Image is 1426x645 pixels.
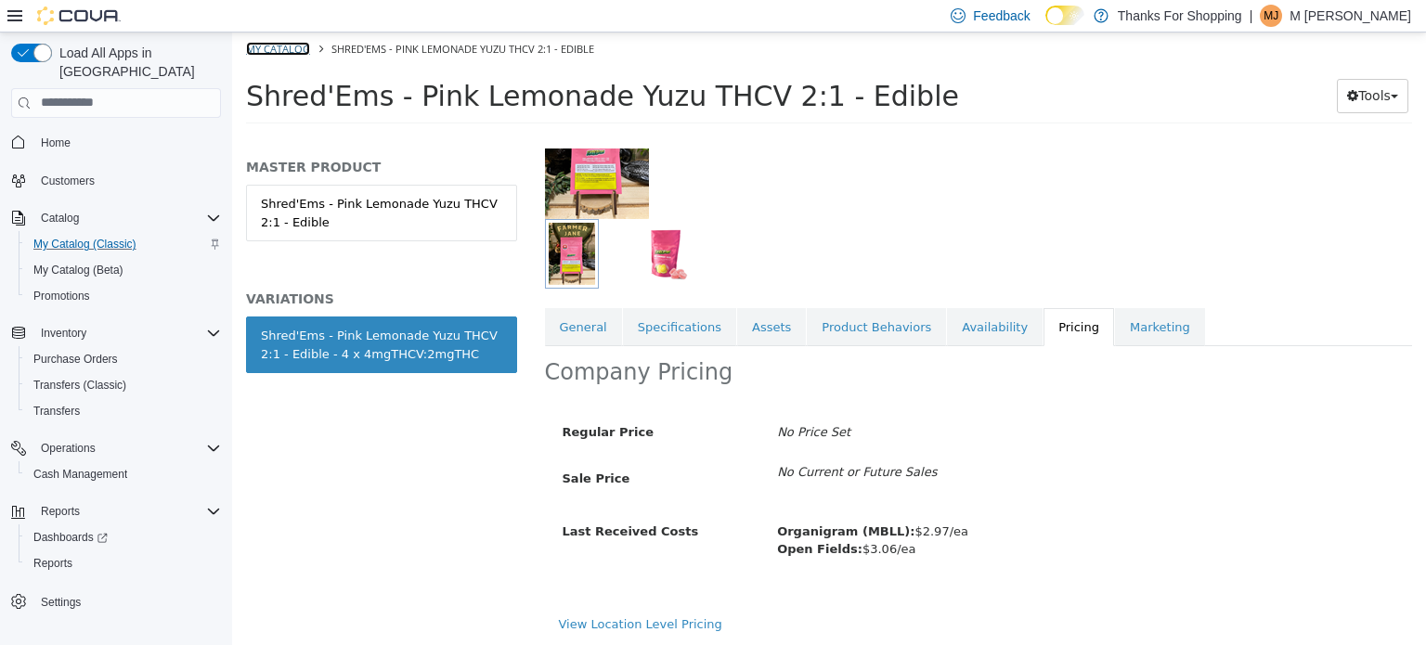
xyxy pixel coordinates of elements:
h5: MASTER PRODUCT [14,126,285,143]
span: Transfers [26,400,221,422]
span: $3.06/ea [545,510,683,523]
span: Shred'Ems - Pink Lemonade Yuzu THCV 2:1 - Edible [99,9,362,23]
div: M Johst [1260,5,1282,27]
button: Settings [4,587,228,614]
span: Transfers (Classic) [26,374,221,396]
span: Settings [33,589,221,613]
a: Cash Management [26,463,135,485]
a: Purchase Orders [26,348,125,370]
span: Cash Management [26,463,221,485]
span: Sale Price [331,439,398,453]
span: $2.97/ea [545,492,736,506]
span: Regular Price [331,393,421,406]
a: Shred'Ems - Pink Lemonade Yuzu THCV 2:1 - Edible [14,152,285,209]
button: Reports [19,550,228,576]
button: Home [4,129,228,156]
span: Operations [41,441,96,456]
button: Tools [1105,46,1176,81]
img: 150 [313,47,417,187]
a: Pricing [811,276,882,315]
p: Thanks For Shopping [1118,5,1242,27]
span: Home [33,131,221,154]
span: Load All Apps in [GEOGRAPHIC_DATA] [52,44,221,81]
span: Reports [33,556,72,571]
span: Customers [33,169,221,192]
a: Product Behaviors [575,276,714,315]
span: Inventory [41,326,86,341]
a: Marketing [883,276,973,315]
i: No Price Set [545,393,618,406]
a: General [313,276,390,315]
span: My Catalog (Beta) [33,263,123,277]
button: Reports [4,498,228,524]
span: Reports [26,552,221,574]
a: View Location Level Pricing [327,585,490,599]
a: Settings [33,591,88,613]
span: Home [41,135,71,150]
a: Dashboards [26,526,115,548]
span: Transfers (Classic) [33,378,126,393]
button: Inventory [33,322,94,344]
button: Reports [33,500,87,522]
a: Assets [505,276,574,315]
span: Cash Management [33,467,127,482]
div: Shred'Ems - Pink Lemonade Yuzu THCV 2:1 - Edible - 4 x 4mgTHCV:2mgTHC [29,294,270,330]
a: Dashboards [19,524,228,550]
a: My Catalog [14,9,78,23]
button: Catalog [4,205,228,231]
button: Operations [4,435,228,461]
a: Promotions [26,285,97,307]
h5: VARIATIONS [14,258,285,275]
a: Home [33,132,78,154]
span: Operations [33,437,221,459]
button: Purchase Orders [19,346,228,372]
span: Feedback [973,6,1030,25]
a: Specifications [391,276,504,315]
span: Settings [41,595,81,610]
button: Operations [33,437,103,459]
a: Availability [715,276,810,315]
span: Promotions [26,285,221,307]
img: Cova [37,6,121,25]
span: Purchase Orders [33,352,118,367]
span: My Catalog (Classic) [26,233,221,255]
b: Organigram (MBLL): [545,492,682,506]
a: Transfers (Classic) [26,374,134,396]
span: Catalog [33,207,221,229]
button: Catalog [33,207,86,229]
button: My Catalog (Classic) [19,231,228,257]
p: M [PERSON_NAME] [1290,5,1411,27]
a: My Catalog (Beta) [26,259,131,281]
i: No Current or Future Sales [545,432,705,446]
span: Dashboards [26,526,221,548]
span: Dark Mode [1045,25,1046,26]
span: Catalog [41,211,79,226]
p: | [1250,5,1253,27]
input: Dark Mode [1045,6,1084,25]
span: Shred'Ems - Pink Lemonade Yuzu THCV 2:1 - Edible [14,47,727,80]
span: Customers [41,174,95,188]
button: Cash Management [19,461,228,487]
button: Transfers [19,398,228,424]
span: MJ [1264,5,1278,27]
b: Open Fields: [545,510,630,523]
span: Last Received Costs [331,492,467,506]
button: Customers [4,167,228,194]
span: Reports [41,504,80,519]
span: Dashboards [33,530,108,545]
a: Transfers [26,400,87,422]
span: Promotions [33,289,90,303]
button: Inventory [4,320,228,346]
button: My Catalog (Beta) [19,257,228,283]
a: My Catalog (Classic) [26,233,144,255]
span: My Catalog (Beta) [26,259,221,281]
button: Transfers (Classic) [19,372,228,398]
a: Reports [26,552,80,574]
a: Customers [33,170,102,192]
span: Transfers [33,404,80,419]
span: Reports [33,500,221,522]
button: Promotions [19,283,228,309]
span: My Catalog (Classic) [33,237,136,252]
span: Inventory [33,322,221,344]
h2: Company Pricing [313,326,501,355]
